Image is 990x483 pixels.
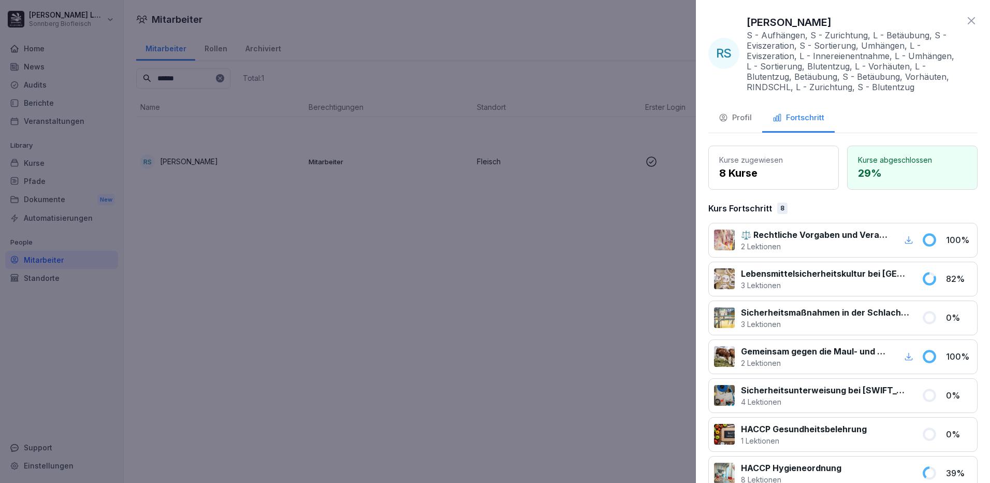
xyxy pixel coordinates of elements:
[719,112,752,124] div: Profil
[741,396,909,407] p: 4 Lektionen
[946,350,972,363] p: 100 %
[946,273,972,285] p: 82 %
[858,165,967,181] p: 29 %
[747,15,832,30] p: [PERSON_NAME]
[719,165,828,181] p: 8 Kurse
[741,267,909,280] p: Lebensmittelsicherheitskultur bei [GEOGRAPHIC_DATA]
[946,428,972,441] p: 0 %
[946,467,972,479] p: 39 %
[741,423,867,435] p: HACCP Gesundheitsbelehrung
[741,306,909,319] p: Sicherheitsmaßnahmen in der Schlachtung und Zerlegung
[708,105,762,133] button: Profil
[741,241,890,252] p: 2 Lektionen
[946,311,972,324] p: 0 %
[946,234,972,246] p: 100 %
[708,202,772,215] p: Kurs Fortschritt
[741,384,909,396] p: Sicherheitsunterweisung bei [SWIFT_CODE]
[741,358,890,368] p: 2 Lektionen
[741,345,890,358] p: Gemeinsam gegen die Maul- und Klauenseuche (MKS)
[773,112,824,124] div: Fortschritt
[741,435,867,446] p: 1 Lektionen
[708,38,739,69] div: RS
[777,203,788,214] div: 8
[741,280,909,291] p: 3 Lektionen
[858,154,967,165] p: Kurse abgeschlossen
[946,389,972,402] p: 0 %
[741,319,909,330] p: 3 Lektionen
[741,229,890,241] p: ⚖️ Rechtliche Vorgaben und Verantwortung bei der Schlachtung
[762,105,835,133] button: Fortschritt
[747,30,960,92] p: S - Aufhängen, S - Zurichtung, L - Betäubung, S - Eviszeration, S - Sortierung, Umhängen, L - Evi...
[741,462,841,474] p: HACCP Hygieneordnung
[719,154,828,165] p: Kurse zugewiesen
